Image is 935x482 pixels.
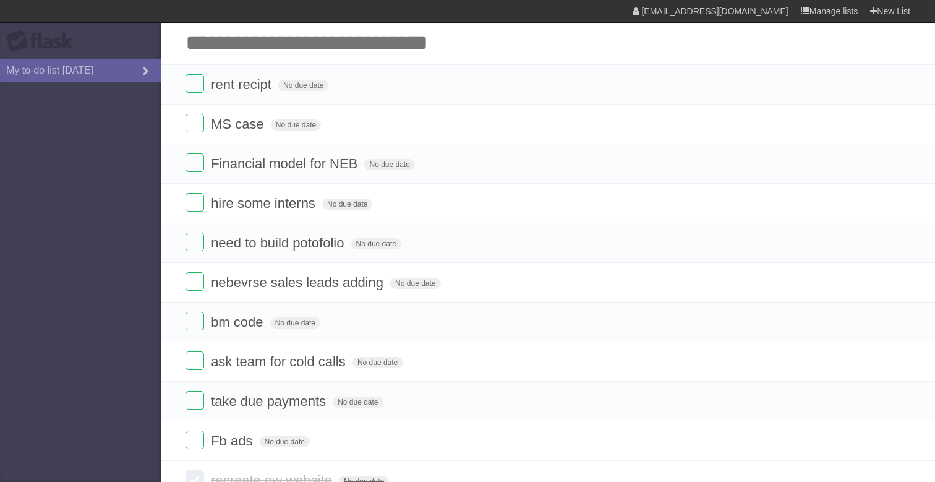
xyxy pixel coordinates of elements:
span: MS case [211,116,267,132]
label: Done [186,272,204,291]
span: No due date [351,238,401,249]
span: ask team for cold calls [211,354,349,369]
label: Done [186,74,204,93]
label: Done [186,193,204,212]
span: No due date [333,397,383,408]
span: Financial model for NEB [211,156,361,171]
span: No due date [270,317,320,329]
span: No due date [322,199,372,210]
span: rent recipt [211,77,275,92]
label: Done [186,391,204,410]
span: Fb ads [211,433,255,449]
label: Done [186,312,204,330]
span: hire some interns [211,196,318,211]
span: bm code [211,314,266,330]
span: No due date [278,80,328,91]
span: No due date [271,119,321,131]
span: need to build potofolio [211,235,347,251]
span: No due date [390,278,440,289]
span: No due date [364,159,414,170]
span: No due date [352,357,403,368]
label: Done [186,431,204,449]
span: No due date [260,436,310,447]
span: nebevrse sales leads adding [211,275,386,290]
label: Done [186,153,204,172]
label: Done [186,233,204,251]
span: take due payments [211,394,329,409]
label: Done [186,351,204,370]
label: Done [186,114,204,132]
div: Flask [6,30,80,53]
